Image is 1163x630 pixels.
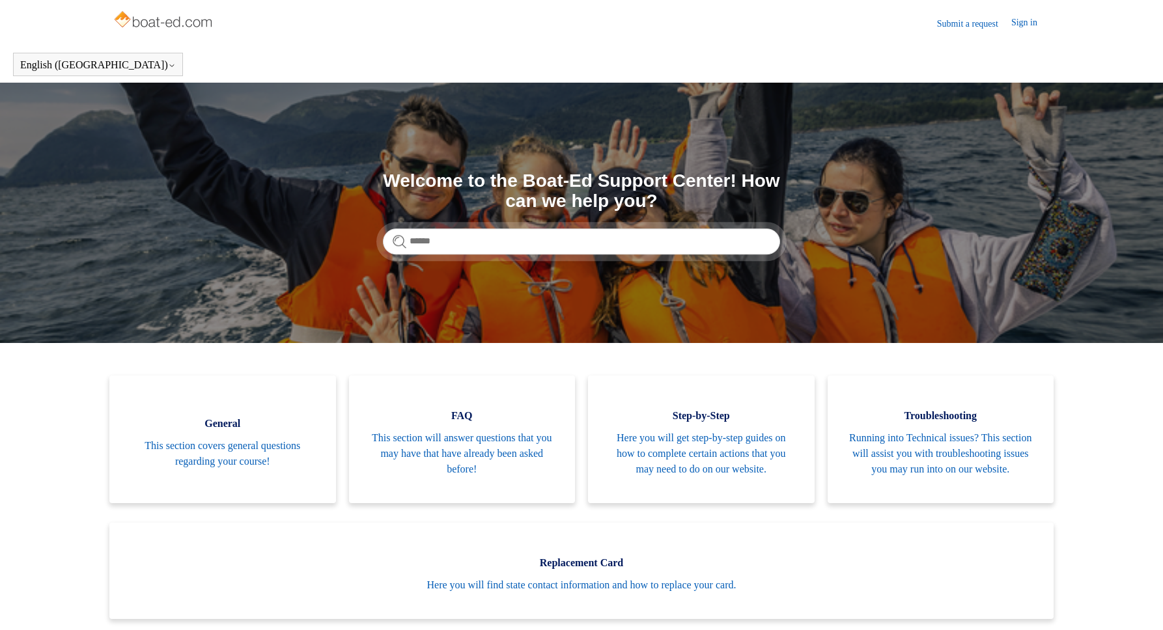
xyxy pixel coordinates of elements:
span: Here you will find state contact information and how to replace your card. [129,577,1034,593]
span: This section covers general questions regarding your course! [129,438,316,469]
input: Search [383,228,780,254]
span: General [129,416,316,431]
span: Running into Technical issues? This section will assist you with troubleshooting issues you may r... [847,430,1035,477]
a: FAQ This section will answer questions that you may have that have already been asked before! [349,376,576,503]
span: Step-by-Step [608,408,795,424]
button: English ([GEOGRAPHIC_DATA]) [20,59,176,71]
a: General This section covers general questions regarding your course! [109,376,336,503]
span: FAQ [369,408,556,424]
img: Boat-Ed Help Center home page [113,8,216,34]
span: This section will answer questions that you may have that have already been asked before! [369,430,556,477]
span: Replacement Card [129,555,1034,571]
span: Here you will get step-by-step guides on how to complete certain actions that you may need to do ... [608,430,795,477]
h1: Welcome to the Boat-Ed Support Center! How can we help you? [383,171,780,212]
a: Submit a request [937,17,1011,31]
a: Sign in [1011,16,1050,31]
a: Troubleshooting Running into Technical issues? This section will assist you with troubleshooting ... [828,376,1054,503]
a: Replacement Card Here you will find state contact information and how to replace your card. [109,523,1054,619]
span: Troubleshooting [847,408,1035,424]
a: Step-by-Step Here you will get step-by-step guides on how to complete certain actions that you ma... [588,376,815,503]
